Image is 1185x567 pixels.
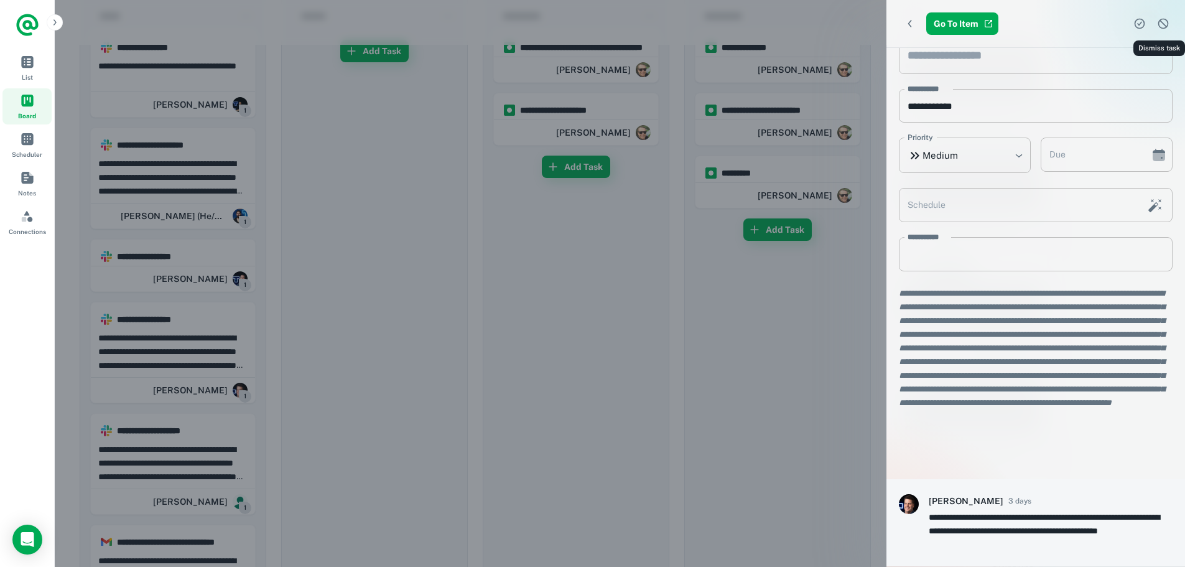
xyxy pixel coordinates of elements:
[9,227,46,237] span: Connections
[926,12,998,35] a: Go To Item
[1130,14,1149,33] button: Complete task
[2,127,52,163] a: Scheduler
[2,204,52,240] a: Connections
[2,166,52,202] a: Notes
[22,72,33,82] span: List
[1133,40,1185,56] div: Dismiss task
[1146,143,1171,167] button: Choose date
[12,149,42,159] span: Scheduler
[899,138,1031,173] div: Medium
[1008,495,1031,507] span: 3 days
[899,494,919,514] img: 7729012468373_eebf95000e65369c40f7_72.jpg
[18,188,36,198] span: Notes
[15,12,40,37] a: Logo
[1154,14,1173,33] button: Dismiss task
[886,48,1185,566] div: scrollable content
[18,111,36,121] span: Board
[929,494,1003,508] h6: [PERSON_NAME]
[908,132,933,143] label: Priority
[2,88,52,124] a: Board
[1145,195,1166,216] button: Schedule this task with AI
[12,525,42,555] div: Open Intercom Messenger
[2,50,52,86] a: List
[899,12,921,35] button: Back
